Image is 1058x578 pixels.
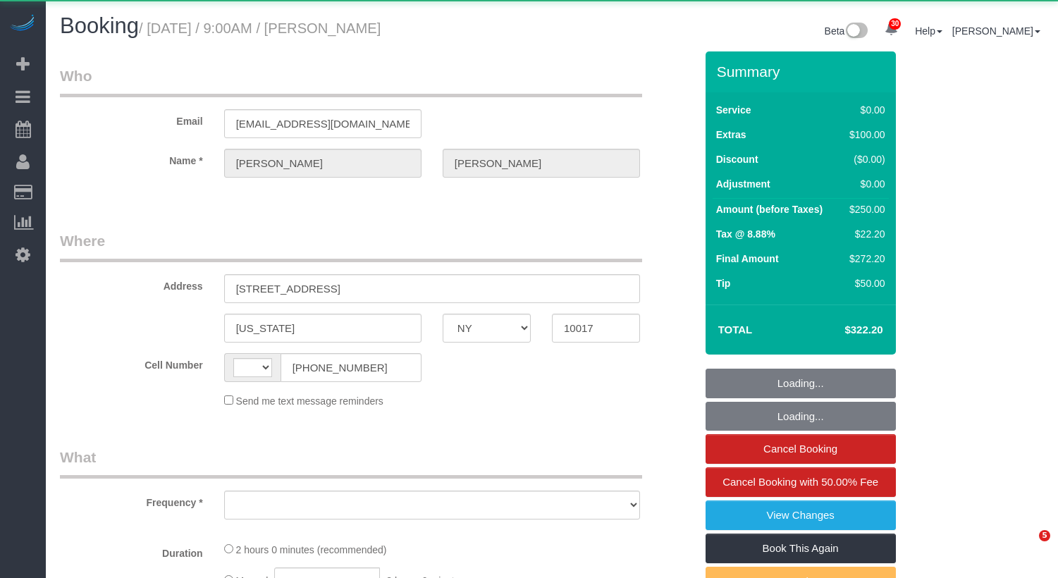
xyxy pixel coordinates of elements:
[844,103,885,117] div: $0.00
[443,149,640,178] input: Last Name
[224,314,422,343] input: City
[60,66,642,97] legend: Who
[224,149,422,178] input: First Name
[49,541,214,560] label: Duration
[878,14,905,45] a: 30
[716,103,751,117] label: Service
[236,395,383,407] span: Send me text message reminders
[49,491,214,510] label: Frequency *
[718,324,753,336] strong: Total
[706,467,896,497] a: Cancel Booking with 50.00% Fee
[717,63,889,80] h3: Summary
[49,274,214,293] label: Address
[552,314,640,343] input: Zip Code
[716,252,779,266] label: Final Amount
[716,202,823,216] label: Amount (before Taxes)
[281,353,422,382] input: Cell Number
[722,476,878,488] span: Cancel Booking with 50.00% Fee
[844,152,885,166] div: ($0.00)
[49,353,214,372] label: Cell Number
[825,25,868,37] a: Beta
[49,149,214,168] label: Name *
[60,447,642,479] legend: What
[716,152,758,166] label: Discount
[802,324,882,336] h4: $322.20
[844,23,868,41] img: New interface
[60,230,642,262] legend: Where
[706,434,896,464] a: Cancel Booking
[716,177,770,191] label: Adjustment
[236,544,387,555] span: 2 hours 0 minutes (recommended)
[952,25,1040,37] a: [PERSON_NAME]
[716,128,746,142] label: Extras
[844,128,885,142] div: $100.00
[8,14,37,34] img: Automaid Logo
[1010,530,1044,564] iframe: Intercom live chat
[844,252,885,266] div: $272.20
[139,20,381,36] small: / [DATE] / 9:00AM / [PERSON_NAME]
[716,227,775,241] label: Tax @ 8.88%
[915,25,942,37] a: Help
[224,109,422,138] input: Email
[706,534,896,563] a: Book This Again
[844,177,885,191] div: $0.00
[1039,530,1050,541] span: 5
[844,202,885,216] div: $250.00
[60,13,139,38] span: Booking
[49,109,214,128] label: Email
[706,500,896,530] a: View Changes
[716,276,731,290] label: Tip
[844,276,885,290] div: $50.00
[844,227,885,241] div: $22.20
[889,18,901,30] span: 30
